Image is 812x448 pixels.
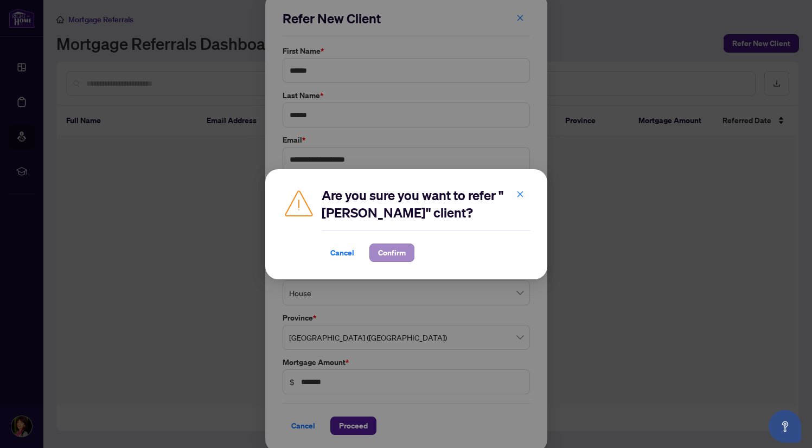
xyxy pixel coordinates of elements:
button: Confirm [369,244,414,262]
button: Cancel [322,244,363,262]
h2: Are you sure you want to refer "[PERSON_NAME]" client? [322,187,530,221]
span: Cancel [330,244,354,261]
button: Open asap [769,410,801,443]
span: Confirm [378,244,406,261]
span: close [516,190,524,198]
